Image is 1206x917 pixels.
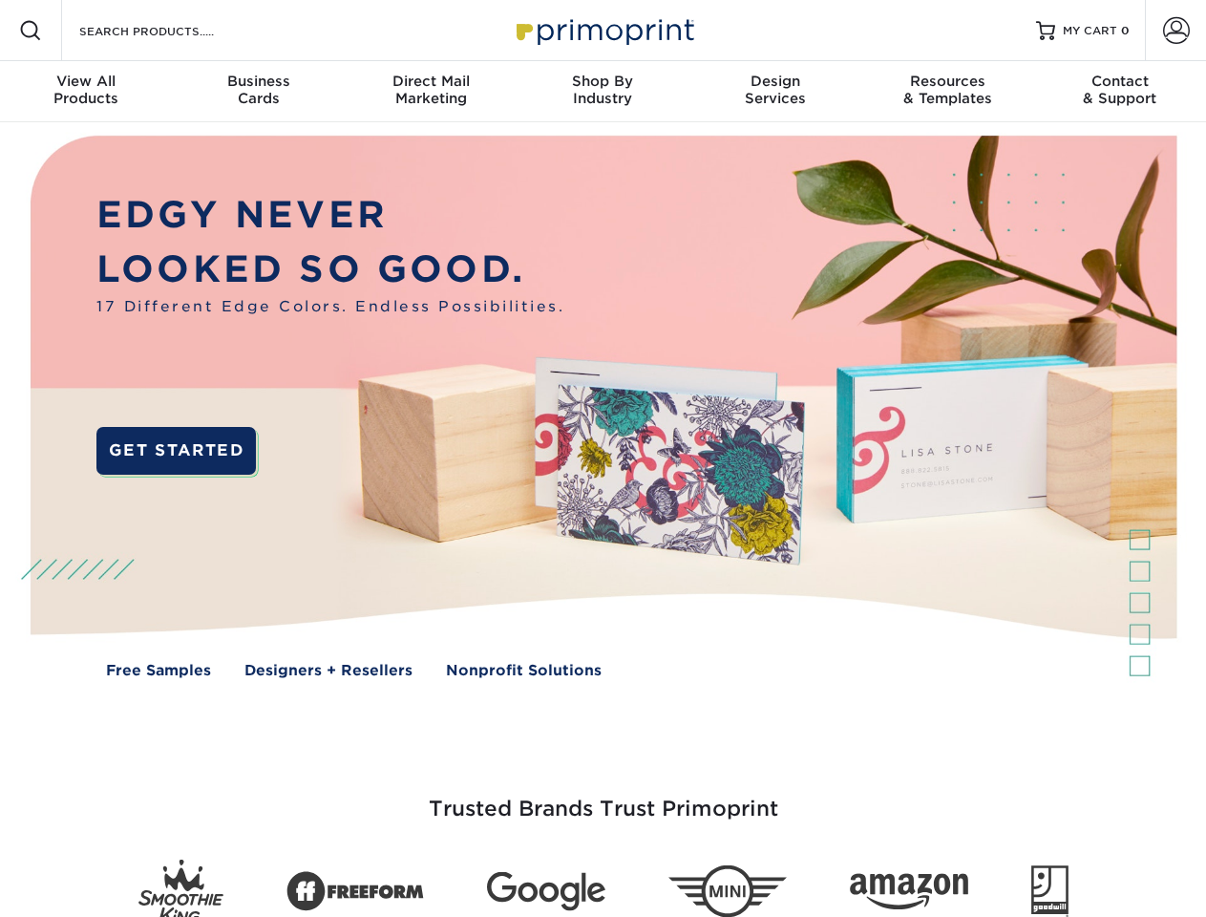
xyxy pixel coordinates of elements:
div: Cards [172,73,344,107]
a: Contact& Support [1034,61,1206,122]
a: Nonprofit Solutions [446,660,602,682]
div: & Templates [861,73,1033,107]
img: Primoprint [508,10,699,51]
h3: Trusted Brands Trust Primoprint [45,751,1162,844]
div: Services [689,73,861,107]
p: LOOKED SO GOOD. [96,243,564,297]
span: Resources [861,73,1033,90]
div: & Support [1034,73,1206,107]
a: Free Samples [106,660,211,682]
span: MY CART [1063,23,1117,39]
p: EDGY NEVER [96,188,564,243]
img: Google [487,872,605,911]
a: BusinessCards [172,61,344,122]
span: Contact [1034,73,1206,90]
a: Designers + Resellers [244,660,413,682]
a: Shop ByIndustry [517,61,688,122]
a: Resources& Templates [861,61,1033,122]
span: Direct Mail [345,73,517,90]
div: Marketing [345,73,517,107]
span: 0 [1121,24,1130,37]
a: DesignServices [689,61,861,122]
span: Design [689,73,861,90]
span: Shop By [517,73,688,90]
input: SEARCH PRODUCTS..... [77,19,264,42]
img: Goodwill [1031,865,1068,917]
span: Business [172,73,344,90]
div: Industry [517,73,688,107]
img: Amazon [850,874,968,910]
a: Direct MailMarketing [345,61,517,122]
span: 17 Different Edge Colors. Endless Possibilities. [96,296,564,318]
a: GET STARTED [96,427,256,475]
